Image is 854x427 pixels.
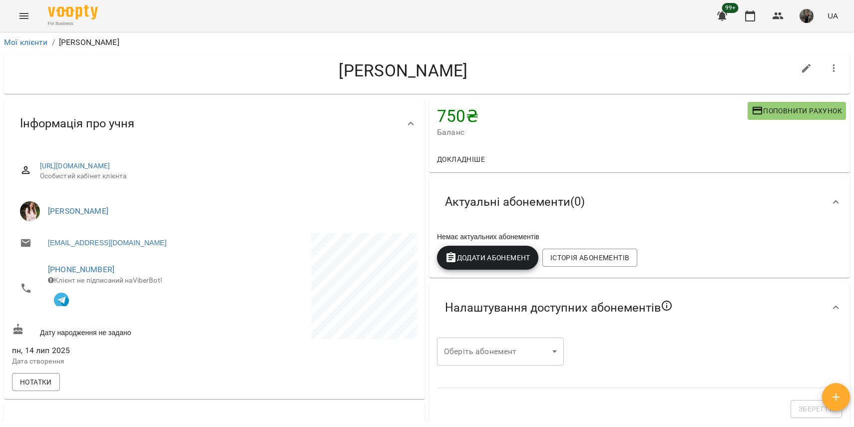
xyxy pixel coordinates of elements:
a: [EMAIL_ADDRESS][DOMAIN_NAME] [48,238,166,248]
svg: Якщо не обрано жодного, клієнт зможе побачити всі публічні абонементи [661,300,673,312]
span: Актуальні абонементи ( 0 ) [445,194,585,210]
img: Аліна Сілко [20,201,40,221]
span: 99+ [722,3,739,13]
span: Клієнт не підписаний на ViberBot! [48,276,162,284]
p: Дата створення [12,357,213,367]
a: [PERSON_NAME] [48,206,108,216]
span: Нотатки [20,376,52,388]
span: Поповнити рахунок [752,105,842,117]
button: Клієнт підписаний на VooptyBot [48,285,75,312]
p: [PERSON_NAME] [59,36,119,48]
button: UA [824,6,842,25]
a: Мої клієнти [4,37,48,47]
h4: 750 ₴ [437,106,748,126]
span: Баланс [437,126,748,138]
div: Налаштування доступних абонементів [429,282,850,334]
span: Налаштування доступних абонементів [445,300,673,316]
div: Актуальні абонементи(0) [429,176,850,228]
li: / [52,36,55,48]
img: Voopty Logo [48,5,98,19]
span: Особистий кабінет клієнта [40,171,409,181]
div: Інформація про учня [4,98,425,149]
button: Додати Абонемент [437,246,538,270]
span: Інформація про учня [20,116,134,131]
span: Додати Абонемент [445,252,530,264]
span: UA [828,10,838,21]
span: пн, 14 лип 2025 [12,345,213,357]
a: [PHONE_NUMBER] [48,265,114,274]
div: Дату народження не задано [10,321,215,340]
div: Немає актуальних абонементів [435,230,844,244]
span: For Business [48,20,98,27]
button: Історія абонементів [542,249,637,267]
img: 331913643cd58b990721623a0d187df0.png [800,9,814,23]
button: Докладніше [433,150,489,168]
a: [URL][DOMAIN_NAME] [40,162,110,170]
button: Поповнити рахунок [748,102,846,120]
div: ​ [437,338,564,366]
nav: breadcrumb [4,36,850,48]
span: Докладніше [437,153,485,165]
h4: [PERSON_NAME] [12,60,795,81]
img: Telegram [54,293,69,308]
button: Нотатки [12,373,60,391]
button: Menu [12,4,36,28]
span: Історія абонементів [550,252,629,264]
